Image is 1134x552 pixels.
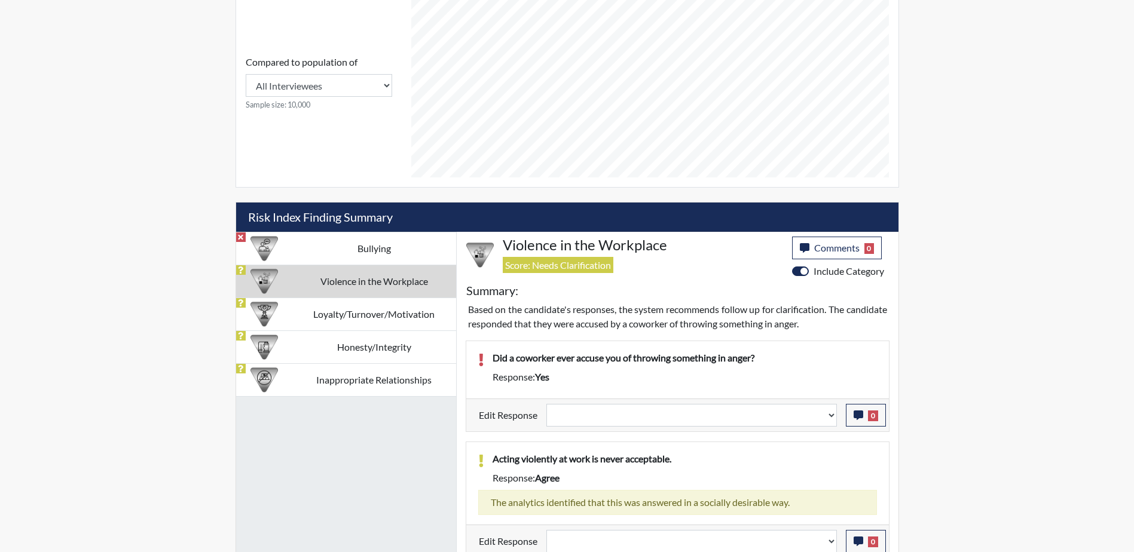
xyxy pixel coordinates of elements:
small: Sample size: 10,000 [246,99,392,111]
img: CATEGORY%20ICON-26.eccbb84f.png [250,268,278,295]
h5: Summary: [466,283,518,298]
label: Include Category [814,264,884,278]
span: Score: Needs Clarification [503,257,613,273]
button: 0 [846,404,886,427]
h4: Violence in the Workplace [503,237,783,254]
img: CATEGORY%20ICON-17.40ef8247.png [250,300,278,328]
span: 0 [868,536,878,547]
span: yes [535,371,549,382]
img: CATEGORY%20ICON-26.eccbb84f.png [466,241,494,269]
span: 0 [864,243,875,254]
p: Did a coworker ever accuse you of throwing something in anger? [493,351,877,365]
td: Loyalty/Turnover/Motivation [292,298,456,330]
p: Based on the candidate's responses, the system recommends follow up for clarification. The candid... [468,302,887,331]
label: Edit Response [479,404,537,427]
span: Comments [814,242,860,253]
span: agree [535,472,560,483]
div: Response: [484,471,886,485]
span: 0 [868,410,878,421]
td: Honesty/Integrity [292,330,456,363]
img: CATEGORY%20ICON-11.a5f294f4.png [250,333,278,361]
h5: Risk Index Finding Summary [236,203,898,232]
div: Response: [484,370,886,384]
label: Compared to population of [246,55,357,69]
p: Acting violently at work is never acceptable. [493,452,877,466]
td: Violence in the Workplace [292,265,456,298]
td: Bullying [292,232,456,265]
div: Consistency Score comparison among population [246,55,392,111]
div: The analytics identified that this was answered in a socially desirable way. [478,490,877,515]
img: CATEGORY%20ICON-04.6d01e8fa.png [250,235,278,262]
button: Comments0 [792,237,882,259]
div: Update the test taker's response, the change might impact the score [537,404,846,427]
img: CATEGORY%20ICON-14.139f8ef7.png [250,366,278,394]
td: Inappropriate Relationships [292,363,456,396]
